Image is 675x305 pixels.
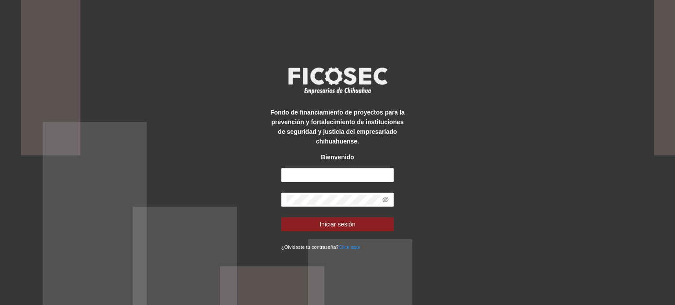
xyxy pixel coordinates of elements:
[270,109,405,145] strong: Fondo de financiamiento de proyectos para la prevención y fortalecimiento de instituciones de seg...
[281,217,394,231] button: Iniciar sesión
[321,154,354,161] strong: Bienvenido
[339,244,360,250] a: Click aqui
[382,197,388,203] span: eye-invisible
[283,65,392,97] img: logo
[281,244,360,250] small: ¿Olvidaste tu contraseña?
[319,219,356,229] span: Iniciar sesión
